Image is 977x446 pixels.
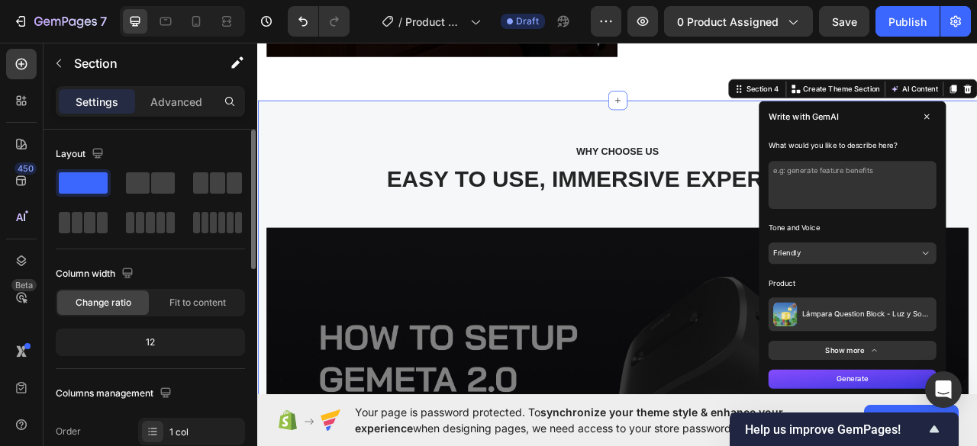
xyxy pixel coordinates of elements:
button: Show more [650,386,863,410]
button: Friendly [650,261,863,288]
button: AI Content [801,56,869,75]
button: Allow access [864,405,959,435]
img: product_image [656,337,686,367]
p: Advanced [150,94,202,110]
button: 7 [6,6,114,37]
button: 0 product assigned [664,6,813,37]
span: Save [832,15,857,28]
div: Open Intercom Messenger [925,371,962,408]
button: Show survey - Help us improve GemPages! [745,420,943,438]
p: Section [74,54,199,72]
iframe: Design area [257,37,977,400]
div: Column width [56,264,137,284]
div: Layout [56,144,107,165]
p: Settings [76,94,118,110]
div: Order [56,425,81,438]
span: 0 product assigned [677,14,779,30]
div: Undo/Redo [288,6,350,37]
p: Tone and Voice [650,230,863,255]
p: 7 [100,12,107,30]
span: Change ratio [76,296,131,310]
span: Fit to content [169,296,226,310]
div: 1 col [169,425,241,439]
button: Save [819,6,869,37]
p: Create Theme Section [694,59,792,72]
span: Product Page - [DATE] 00:57:01 [405,14,464,30]
span: Your page is password protected. To when designing pages, we need access to your store password. [355,404,843,436]
button: Lámpara Question Block - Luz y Sonido Nostálgico [650,331,863,374]
button: Publish [875,6,940,37]
div: 12 [59,332,242,353]
div: Section 4 [618,59,666,72]
p: WHY CHOOSE US [25,136,891,155]
span: / [398,14,402,30]
div: Publish [888,14,927,30]
div: 450 [15,162,37,175]
div: Beta [11,279,37,291]
span: Lámpara Question Block - Luz y Sonido Nostálgico [692,346,857,358]
span: Write with GemAI [650,93,739,108]
span: Help us improve GemPages! [745,422,925,437]
span: synchronize your theme style & enhance your experience [355,406,783,435]
div: Columns management [56,383,175,404]
span: What would you like to describe here? [650,131,814,143]
p: Product [650,300,863,325]
p: EASY TO USE, IMMERSIVE EXPERIENCES [13,164,903,199]
span: Draft [516,14,539,28]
